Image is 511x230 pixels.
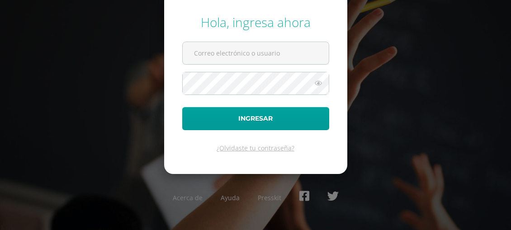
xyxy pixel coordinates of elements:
button: Ingresar [182,107,329,130]
a: Acerca de [173,193,203,202]
a: ¿Olvidaste tu contraseña? [217,144,294,152]
a: Ayuda [221,193,240,202]
input: Correo electrónico o usuario [183,42,329,64]
div: Hola, ingresa ahora [182,14,329,31]
a: Presskit [258,193,281,202]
